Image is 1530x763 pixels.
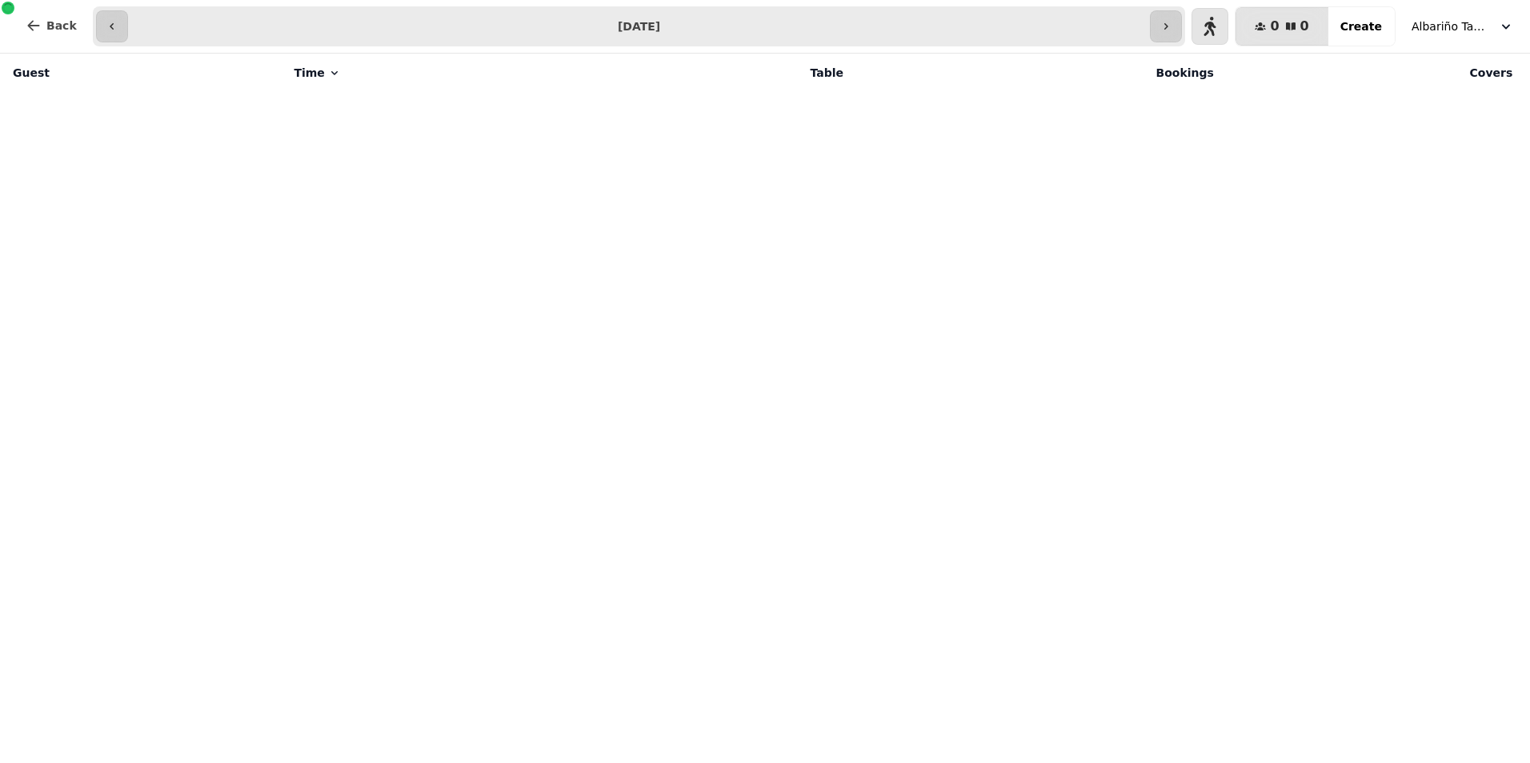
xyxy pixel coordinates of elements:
[1224,54,1523,92] th: Covers
[1236,7,1328,46] button: 00
[853,54,1224,92] th: Bookings
[294,65,340,81] button: Time
[1412,18,1492,34] span: Albariño Tapas
[294,65,324,81] span: Time
[46,20,77,31] span: Back
[1328,7,1395,46] button: Create
[601,54,853,92] th: Table
[1300,20,1309,33] span: 0
[1270,20,1279,33] span: 0
[1402,12,1524,41] button: Albariño Tapas
[13,6,90,45] button: Back
[1340,21,1382,32] span: Create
